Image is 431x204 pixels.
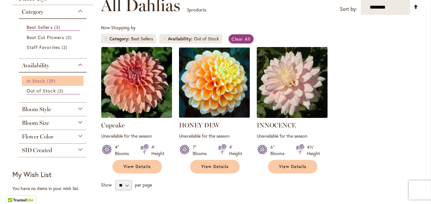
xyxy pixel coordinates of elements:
[27,34,80,41] a: Best Cut Flowers
[279,164,306,169] span: View Details
[27,87,80,94] a: Out of Stock 3
[22,133,53,140] span: Flower Color
[135,182,152,188] span: per page
[257,121,296,129] a: INNOCENCE
[62,44,69,51] span: 2
[229,34,254,44] a: Clear All
[27,88,56,94] span: Out of Stock
[57,87,65,94] span: 3
[179,133,250,139] p: Unavailable for the season
[123,164,151,169] span: View Details
[27,34,64,40] span: Best Cut Flowers
[27,78,45,84] span: In Stock
[232,36,250,42] span: Clear All
[109,36,131,42] span: Category
[257,133,328,139] p: Unavailable for the season
[22,119,49,126] span: Bloom Size
[268,160,317,173] a: View Details
[179,121,219,129] a: HONEY DEW
[115,144,133,157] div: 4" Blooms
[307,144,320,157] div: 4½' Height
[229,144,242,157] div: 4' Height
[162,37,166,41] a: Remove Availability Out of Stock
[201,164,229,169] span: View Details
[54,24,62,31] span: 3
[66,34,73,41] span: 3
[257,47,328,118] img: INNOCENCE
[27,24,53,30] span: Best Sellers
[47,78,57,84] span: 29
[22,106,51,113] span: Bloom Style
[101,182,112,188] span: Show
[22,62,49,69] span: Availability
[179,47,250,118] img: Honey Dew
[131,36,153,42] div: Best Sellers
[101,47,172,118] img: Cupcake
[101,113,172,119] a: Cupcake
[27,44,60,50] span: Staff Favorites
[151,144,164,157] div: 4' Height
[187,7,189,13] span: 3
[190,160,240,173] a: View Details
[112,160,162,173] a: View Details
[22,8,43,15] span: Category
[12,170,51,179] strong: My Wish List
[104,37,108,41] a: Remove Category Best Sellers
[340,3,357,15] label: Sort by:
[179,113,250,119] a: Honey Dew
[22,147,52,154] span: SID Created
[270,144,288,157] div: 6" Blooms
[168,36,194,42] span: Availability
[101,24,136,31] span: Now Shopping by
[101,121,125,129] a: Cupcake
[27,78,80,84] a: In Stock 29
[193,144,210,157] div: 7" Blooms
[5,181,23,199] iframe: Launch Accessibility Center
[101,133,172,139] p: Unavailable for the season
[187,5,206,15] p: products
[27,44,80,51] a: Staff Favorites
[12,185,97,192] div: You have no items in your wish list.
[257,113,328,119] a: INNOCENCE
[27,24,80,31] a: Best Sellers
[194,36,219,42] div: Out of Stock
